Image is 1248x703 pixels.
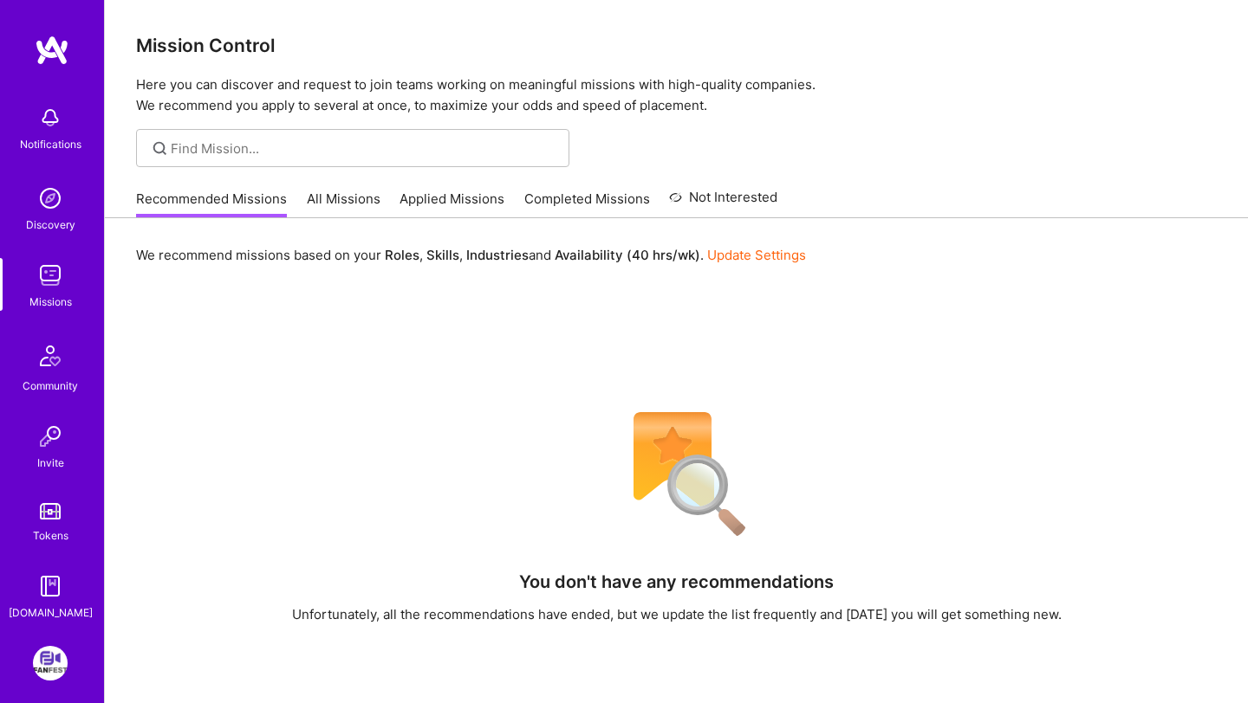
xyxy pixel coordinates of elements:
img: bell [33,100,68,135]
a: Completed Missions [524,190,650,218]
img: Community [29,335,71,377]
a: Recommended Missions [136,190,287,218]
b: Skills [426,247,459,263]
img: logo [35,35,69,66]
img: Invite [33,419,68,454]
input: Find Mission... [171,139,556,158]
div: Discovery [26,216,75,234]
div: Unfortunately, all the recommendations have ended, but we update the list frequently and [DATE] y... [292,605,1062,623]
a: FanFest: Media Engagement Platform [29,646,72,680]
div: Notifications [20,135,81,153]
div: Invite [37,454,64,472]
img: No Results [603,401,751,548]
img: FanFest: Media Engagement Platform [33,646,68,680]
div: Missions [29,293,72,311]
div: Tokens [33,526,68,545]
a: Update Settings [707,247,806,263]
b: Roles [385,247,419,263]
b: Industries [466,247,529,263]
h3: Mission Control [136,35,1217,56]
i: icon SearchGrey [150,139,170,158]
b: Availability (40 hrs/wk) [555,247,700,263]
a: All Missions [307,190,380,218]
p: Here you can discover and request to join teams working on meaningful missions with high-quality ... [136,74,1217,116]
a: Applied Missions [400,190,504,218]
p: We recommend missions based on your , , and . [136,246,806,264]
div: Community [23,377,78,395]
div: [DOMAIN_NAME] [9,603,93,622]
img: guide book [33,569,68,603]
img: tokens [40,503,61,519]
img: discovery [33,181,68,216]
img: teamwork [33,258,68,293]
h4: You don't have any recommendations [519,571,834,592]
a: Not Interested [669,187,777,218]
